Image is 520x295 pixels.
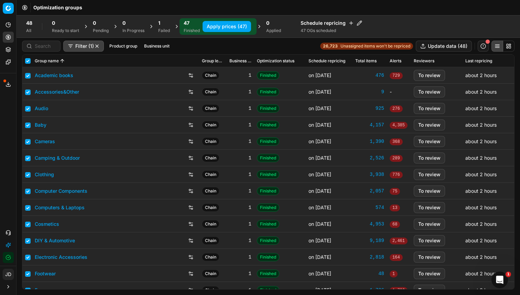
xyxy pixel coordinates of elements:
[465,72,497,78] span: about 2 hours
[93,28,109,33] div: Pending
[390,221,400,228] span: 68
[465,155,497,161] span: about 2 hours
[229,155,251,161] div: 1
[355,287,384,294] div: 1,786
[308,287,331,293] span: on [DATE]
[323,43,338,49] strong: 26,723
[390,155,403,162] span: 289
[355,88,384,95] a: 9
[308,254,331,260] span: on [DATE]
[414,268,445,279] button: To review
[229,221,251,228] div: 1
[107,42,140,50] button: Product group
[414,86,445,97] button: To review
[308,238,331,243] span: on [DATE]
[52,28,79,33] div: Ready to start
[229,122,251,128] div: 1
[202,236,219,245] span: Chain
[35,138,55,145] a: Cameras
[202,71,219,80] span: Chain
[141,42,172,50] button: Business unit
[257,170,279,179] span: Finished
[202,220,219,228] span: Chain
[266,20,269,27] span: 0
[229,188,251,194] div: 1
[229,287,251,294] div: 1
[355,204,384,211] div: 574
[229,204,251,211] div: 1
[355,105,384,112] a: 925
[257,121,279,129] span: Finished
[465,171,497,177] span: about 2 hours
[202,187,219,195] span: Chain
[320,43,413,50] a: 26,723Unassigned items won't be repriced
[229,58,251,64] span: Business unit
[308,204,331,210] span: on [DATE]
[340,43,410,49] span: Unassigned items won't be repriced
[416,41,472,52] button: Update data (48)
[257,137,279,146] span: Finished
[257,104,279,113] span: Finished
[52,20,55,27] span: 0
[229,88,251,95] div: 1
[308,72,331,78] span: on [DATE]
[35,43,56,50] input: Search
[202,286,219,294] span: Chain
[491,272,508,288] iframe: Intercom live chat
[257,220,279,228] span: Finished
[35,171,54,178] a: Clothing
[308,138,331,144] span: on [DATE]
[122,28,144,33] div: In Progress
[257,253,279,261] span: Finished
[257,187,279,195] span: Finished
[355,188,384,194] a: 2,057
[203,21,251,32] button: Apply prices (47)
[301,20,362,27] h4: Schedule repricing
[355,155,384,161] div: 2,526
[229,254,251,261] div: 1
[93,20,96,27] span: 0
[308,105,331,111] span: on [DATE]
[414,119,445,130] button: To review
[414,252,445,263] button: To review
[355,171,384,178] a: 3,938
[301,28,362,33] div: 47 OGs scheduled
[465,221,497,227] span: about 2 hours
[35,88,79,95] a: Accessories&Other
[355,254,384,261] a: 2,818
[355,122,384,128] div: 4,157
[35,122,46,128] a: Baby
[355,58,377,64] span: Total items
[355,237,384,244] div: 9,189
[35,270,56,277] a: Footwear
[202,104,219,113] span: Chain
[35,204,85,211] a: Computers & Laptops
[229,138,251,145] div: 1
[390,287,408,294] span: 1,786
[308,122,331,128] span: on [DATE]
[390,254,403,261] span: 164
[465,89,497,95] span: about 2 hours
[35,221,59,228] a: Cosmetics
[465,105,497,111] span: about 2 hours
[33,4,82,11] span: Optimization groups
[308,171,331,177] span: on [DATE]
[355,138,384,145] a: 1,390
[229,237,251,244] div: 1
[414,219,445,230] button: To review
[390,72,403,79] span: 729
[35,254,87,261] a: Electronic Accessories
[506,272,511,277] span: 1
[26,20,32,27] span: 48
[202,121,219,129] span: Chain
[257,286,279,294] span: Finished
[465,122,497,128] span: about 2 hours
[308,188,331,194] span: on [DATE]
[35,105,48,112] a: Audio
[414,169,445,180] button: To review
[229,105,251,112] div: 1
